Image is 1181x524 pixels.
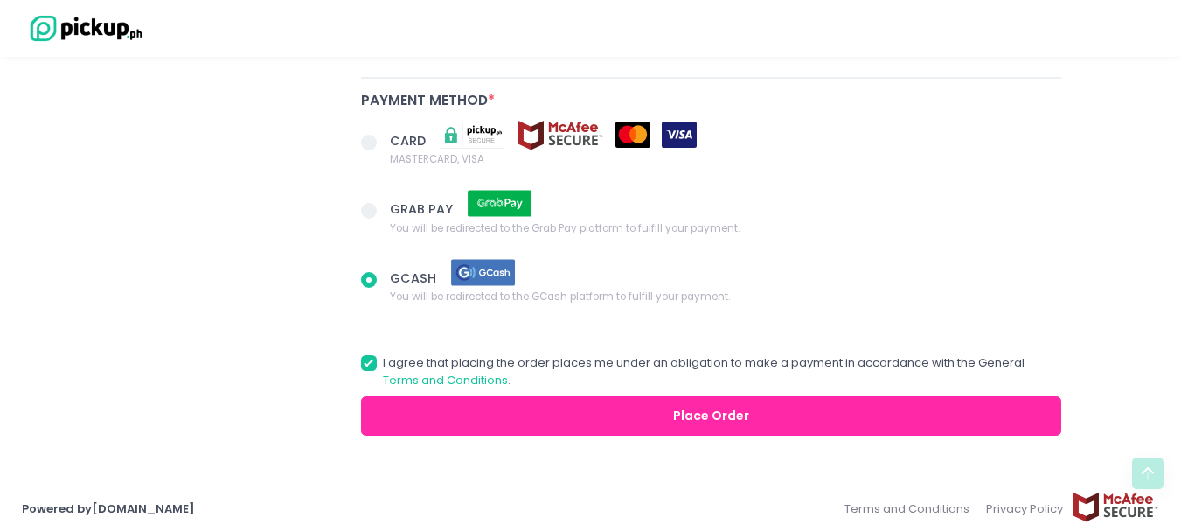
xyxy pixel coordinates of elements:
[390,200,456,218] span: GRAB PAY
[390,131,429,149] span: CARD
[361,354,1062,388] label: I agree that placing the order places me under an obligation to make a payment in accordance with...
[22,500,195,517] a: Powered by[DOMAIN_NAME]
[517,120,604,150] img: mcafee-secure
[440,257,527,288] img: gcash
[22,13,144,44] img: logo
[390,219,740,236] span: You will be redirected to the Grab Pay platform to fulfill your payment.
[390,288,730,305] span: You will be redirected to the GCash platform to fulfill your payment.
[429,120,517,150] img: pickupsecure
[361,396,1062,436] button: Place Order
[361,90,1062,110] div: Payment Method
[383,372,508,388] a: Terms and Conditions
[1072,492,1159,522] img: mcafee-secure
[390,150,697,168] span: MASTERCARD, VISA
[456,188,544,219] img: grab pay
[662,122,697,148] img: visa
[390,269,440,286] span: GCASH
[615,122,650,148] img: mastercard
